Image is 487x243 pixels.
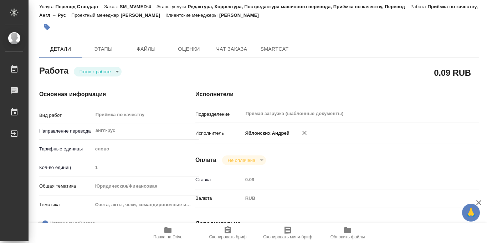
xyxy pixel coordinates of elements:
p: [PERSON_NAME] [219,13,264,18]
span: Нотариальный заказ [50,220,95,227]
p: Заказ: [104,4,119,9]
div: Счета, акты, чеки, командировочные и таможенные документы [93,199,200,211]
p: Тематика [39,201,93,208]
p: Общая тематика [39,183,93,190]
p: Валюта [195,195,243,202]
p: Работа [410,4,428,9]
span: Папка на Drive [153,234,183,239]
p: Ставка [195,176,243,183]
button: Готов к работе [77,69,113,75]
div: Готов к работе [74,67,122,76]
span: Обновить файлы [330,234,365,239]
p: Тарифные единицы [39,145,93,153]
button: Обновить файлы [318,223,378,243]
p: Проектный менеджер [71,13,121,18]
p: Клиентские менеджеры [165,13,219,18]
p: Вид работ [39,112,93,119]
span: Оценки [172,45,206,54]
div: Юридическая/Финансовая [93,180,200,192]
p: Направление перевода [39,128,93,135]
span: SmartCat [257,45,292,54]
p: Перевод Стандарт [55,4,104,9]
p: SM_MVMED-4 [120,4,157,9]
h4: Исполнители [195,90,479,99]
span: Скопировать бриф [209,234,246,239]
p: [PERSON_NAME] [121,13,165,18]
p: Подразделение [195,111,243,118]
button: 🙏 [462,204,480,222]
p: Редактура, Корректура, Постредактура машинного перевода, Приёмка по качеству, Перевод [188,4,410,9]
p: Яблонских Андрей [243,130,289,137]
button: Скопировать бриф [198,223,258,243]
input: Пустое поле [93,162,200,173]
h2: Работа [39,64,68,76]
div: Готов к работе [222,155,266,165]
button: Не оплачена [226,157,257,163]
p: Услуга [39,4,55,9]
h4: Основная информация [39,90,167,99]
p: Кол-во единиц [39,164,93,171]
h4: Оплата [195,156,216,164]
input: Пустое поле [243,174,456,185]
div: слово [93,143,200,155]
button: Скопировать мини-бриф [258,223,318,243]
button: Папка на Drive [138,223,198,243]
span: Детали [43,45,78,54]
span: Скопировать мини-бриф [263,234,312,239]
div: RUB [243,192,456,204]
button: Удалить исполнителя [297,125,312,141]
span: 🙏 [465,205,477,220]
span: Этапы [86,45,121,54]
p: Этапы услуги [157,4,188,9]
h2: 0.09 RUB [434,66,471,79]
h4: Дополнительно [195,219,479,228]
span: Чат заказа [215,45,249,54]
p: Исполнитель [195,130,243,137]
span: Файлы [129,45,163,54]
button: Добавить тэг [39,19,55,35]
